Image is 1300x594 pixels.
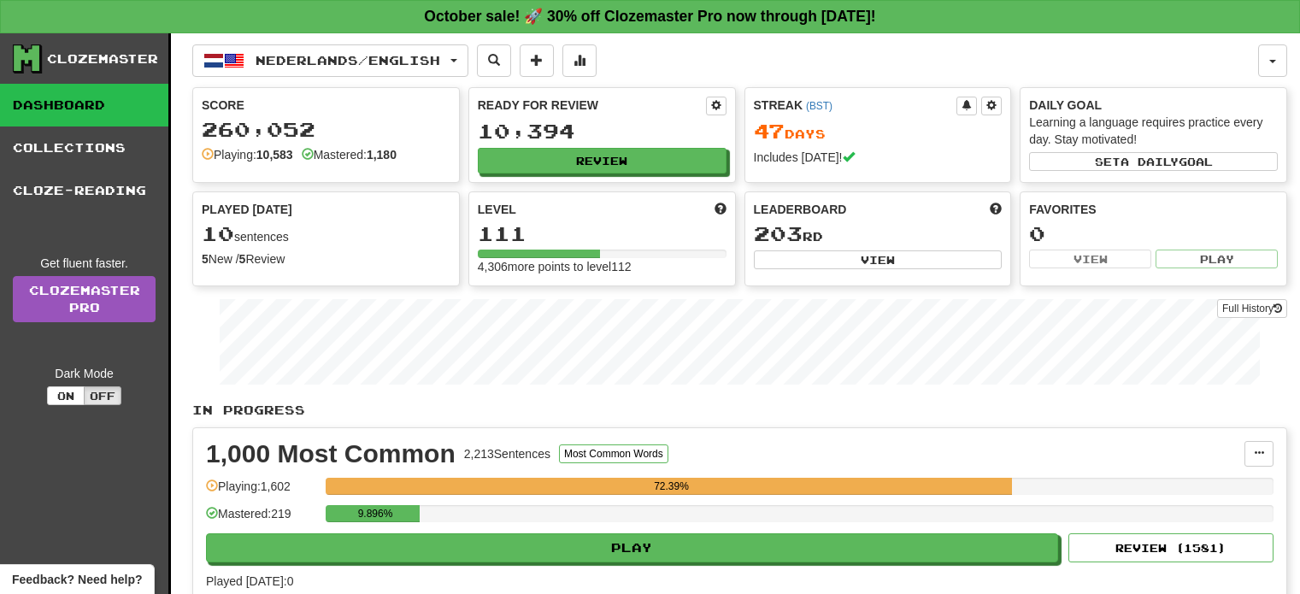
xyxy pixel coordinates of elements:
span: Level [478,201,516,218]
div: Mastered: [302,146,397,163]
div: Streak [754,97,957,114]
div: Playing: [202,146,293,163]
div: Learning a language requires practice every day. Stay motivated! [1029,114,1278,148]
strong: 5 [202,252,209,266]
div: Day s [754,121,1003,143]
button: Seta dailygoal [1029,152,1278,171]
span: 47 [754,119,785,143]
span: 203 [754,221,803,245]
button: View [1029,250,1151,268]
div: 10,394 [478,121,726,142]
div: Daily Goal [1029,97,1278,114]
strong: 5 [239,252,246,266]
div: Ready for Review [478,97,706,114]
div: 0 [1029,223,1278,244]
span: Played [DATE] [202,201,292,218]
button: View [754,250,1003,269]
button: Play [206,533,1058,562]
button: Nederlands/English [192,44,468,77]
strong: 10,583 [256,148,293,162]
button: Play [1156,250,1278,268]
a: ClozemasterPro [13,276,156,322]
button: Full History [1217,299,1287,318]
div: 2,213 Sentences [464,445,550,462]
div: Mastered: 219 [206,505,317,533]
button: Review [478,148,726,173]
div: Clozemaster [47,50,158,68]
span: 10 [202,221,234,245]
button: Most Common Words [559,444,668,463]
div: Score [202,97,450,114]
span: Leaderboard [754,201,847,218]
button: Search sentences [477,44,511,77]
span: Open feedback widget [12,571,142,588]
div: Includes [DATE]! [754,149,1003,166]
button: More stats [562,44,597,77]
button: Add sentence to collection [520,44,554,77]
span: Played [DATE]: 0 [206,574,293,588]
p: In Progress [192,402,1287,419]
div: rd [754,223,1003,245]
div: 260,052 [202,119,450,140]
span: Nederlands / English [256,53,440,68]
div: Get fluent faster. [13,255,156,272]
span: Score more points to level up [715,201,726,218]
span: This week in points, UTC [990,201,1002,218]
button: Off [84,386,121,405]
button: Review (1581) [1068,533,1274,562]
strong: 1,180 [367,148,397,162]
div: 111 [478,223,726,244]
div: sentences [202,223,450,245]
div: 1,000 Most Common [206,441,456,467]
strong: October sale! 🚀 30% off Clozemaster Pro now through [DATE]! [424,8,875,25]
a: (BST) [806,100,832,112]
div: Dark Mode [13,365,156,382]
div: 9.896% [331,505,419,522]
div: Playing: 1,602 [206,478,317,506]
div: New / Review [202,250,450,268]
span: a daily [1121,156,1179,168]
button: On [47,386,85,405]
div: Favorites [1029,201,1278,218]
div: 4,306 more points to level 112 [478,258,726,275]
div: 72.39% [331,478,1012,495]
